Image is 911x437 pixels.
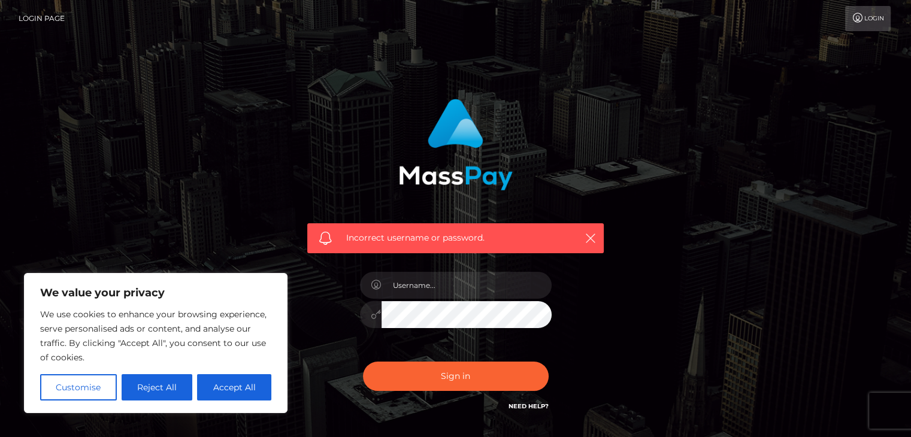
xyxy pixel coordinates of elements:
[197,374,271,400] button: Accept All
[40,374,117,400] button: Customise
[382,272,552,299] input: Username...
[40,307,271,365] p: We use cookies to enhance your browsing experience, serve personalised ads or content, and analys...
[363,362,549,391] button: Sign in
[509,402,549,410] a: Need Help?
[40,286,271,300] p: We value your privacy
[19,6,65,31] a: Login Page
[346,232,565,244] span: Incorrect username or password.
[845,6,891,31] a: Login
[24,273,287,413] div: We value your privacy
[122,374,193,400] button: Reject All
[399,99,513,190] img: MassPay Login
